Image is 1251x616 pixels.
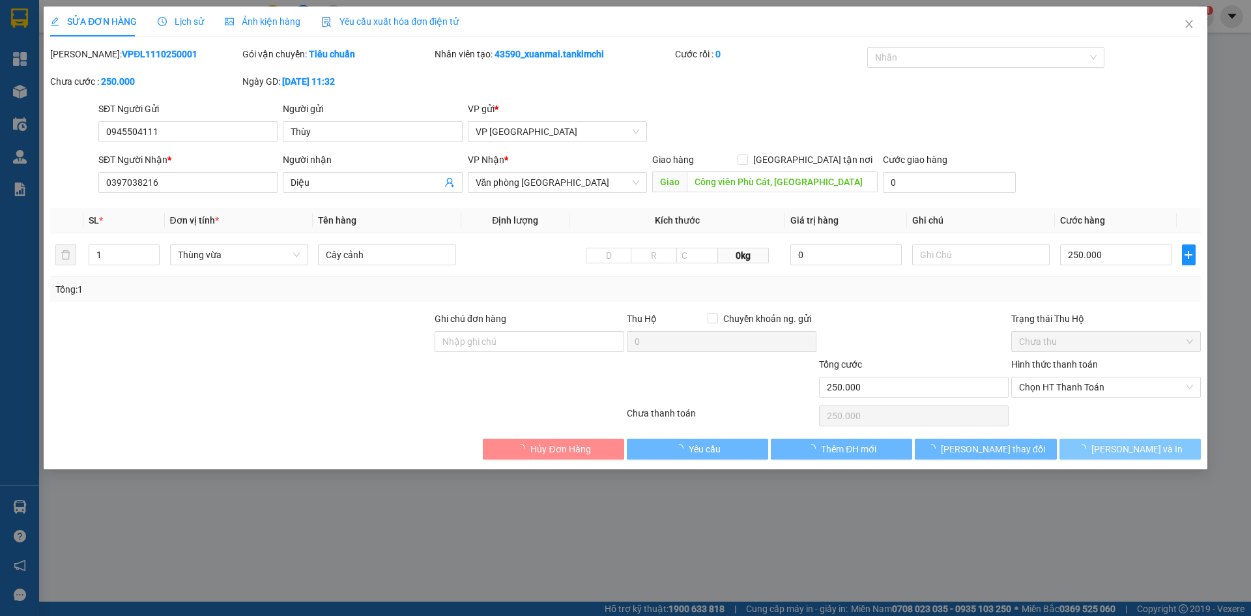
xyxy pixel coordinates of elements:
[790,215,839,226] span: Giá trị hàng
[282,76,335,87] b: [DATE] 11:32
[309,49,355,59] b: Tiêu chuẩn
[1183,250,1195,260] span: plus
[98,153,278,167] div: SĐT Người Nhận
[718,312,816,326] span: Chuyển khoản ng. gửi
[718,248,769,263] span: 0kg
[674,444,689,453] span: loading
[915,439,1056,460] button: [PERSON_NAME] thay đổi
[468,154,504,165] span: VP Nhận
[55,244,76,265] button: delete
[483,439,624,460] button: Hủy Đơn Hàng
[1077,444,1091,453] span: loading
[652,171,687,192] span: Giao
[652,154,694,165] span: Giao hàng
[476,173,639,192] span: Văn phòng Đà Nẵng
[476,122,639,141] span: VP Đà Lạt
[101,76,135,87] b: 250.000
[1011,312,1201,326] div: Trạng thái Thu Hộ
[1091,442,1183,456] span: [PERSON_NAME] và In
[516,444,530,453] span: loading
[225,16,300,27] span: Ảnh kiện hàng
[283,153,462,167] div: Người nhận
[530,442,590,456] span: Hủy Đơn Hàng
[883,172,1016,193] input: Cước giao hàng
[627,314,657,324] span: Thu Hộ
[242,74,432,89] div: Ngày GD:
[158,17,167,26] span: clock-circle
[586,248,632,263] input: D
[1184,19,1194,29] span: close
[715,49,721,59] b: 0
[821,442,876,456] span: Thêm ĐH mới
[631,248,677,263] input: R
[435,47,672,61] div: Nhân viên tạo:
[435,314,506,324] label: Ghi chú đơn hàng
[55,282,483,297] div: Tổng: 1
[1059,439,1201,460] button: [PERSON_NAME] và In
[676,248,718,263] input: C
[675,47,865,61] div: Cước rồi :
[318,215,356,226] span: Tên hàng
[1060,215,1105,226] span: Cước hàng
[748,153,878,167] span: [GEOGRAPHIC_DATA] tận nơi
[283,102,462,116] div: Người gửi
[10,76,130,104] div: Gửi: VP [GEOGRAPHIC_DATA]
[321,16,459,27] span: Yêu cầu xuất hóa đơn điện tử
[225,17,234,26] span: picture
[50,17,59,26] span: edit
[907,208,1056,233] th: Ghi chú
[1019,377,1193,397] span: Chọn HT Thanh Toán
[50,74,240,89] div: Chưa cước :
[689,442,721,456] span: Yêu cầu
[883,154,947,165] label: Cước giao hàng
[495,49,604,59] b: 43590_xuanmai.tankimchi
[807,444,821,453] span: loading
[136,76,256,104] div: Nhận: Văn phòng [GEOGRAPHIC_DATA]
[1182,244,1196,265] button: plus
[819,359,862,370] span: Tổng cước
[158,16,204,27] span: Lịch sử
[170,215,219,226] span: Đơn vị tính
[435,331,624,352] input: Ghi chú đơn hàng
[444,177,455,188] span: user-add
[50,16,137,27] span: SỬA ĐƠN HÀNG
[242,47,432,61] div: Gói vận chuyển:
[687,171,878,192] input: Dọc đường
[771,439,912,460] button: Thêm ĐH mới
[627,439,768,460] button: Yêu cầu
[98,102,278,116] div: SĐT Người Gửi
[50,47,240,61] div: [PERSON_NAME]:
[321,17,332,27] img: icon
[625,406,818,429] div: Chưa thanh toán
[318,244,456,265] input: VD: Bàn, Ghế
[1171,7,1207,43] button: Close
[89,215,99,226] span: SL
[492,215,538,226] span: Định lượng
[927,444,941,453] span: loading
[1019,332,1193,351] span: Chưa thu
[941,442,1045,456] span: [PERSON_NAME] thay đổi
[912,244,1050,265] input: Ghi Chú
[468,102,647,116] div: VP gửi
[122,49,197,59] b: VPĐL1110250001
[1011,359,1098,370] label: Hình thức thanh toán
[178,245,300,265] span: Thùng vừa
[655,215,700,226] span: Kích thước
